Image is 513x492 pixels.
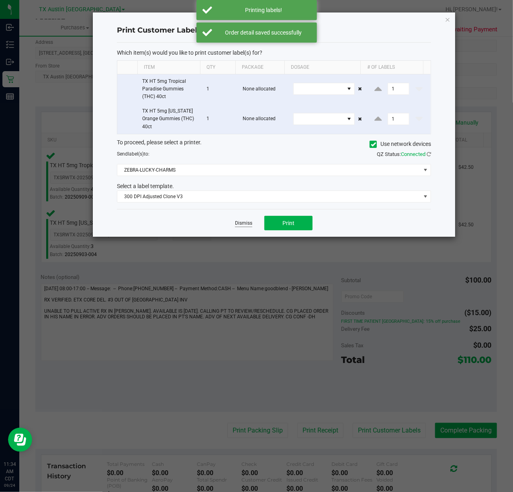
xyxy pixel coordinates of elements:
td: TX HT 5mg Tropical Paradise Gummies (THC) 40ct [137,74,202,105]
a: Dismiss [235,220,252,227]
span: QZ Status: [377,151,431,157]
span: 300 DPI Adjusted Clone V3 [117,191,421,202]
iframe: Resource center [8,428,32,452]
td: 1 [202,74,238,105]
td: TX HT 5mg [US_STATE] Orange Gummies (THC) 40ct [137,104,202,134]
div: Order detail saved successfully [217,29,311,37]
th: # of labels [360,61,423,74]
th: Package [235,61,284,74]
td: 1 [202,104,238,134]
td: None allocated [238,104,288,134]
span: Send to: [117,151,149,157]
div: Select a label template. [111,182,437,191]
th: Item [137,61,200,74]
h4: Print Customer Labels [117,25,431,36]
span: Connected [401,151,425,157]
div: To proceed, please select a printer. [111,138,437,150]
label: Use network devices [370,140,431,148]
th: Dosage [284,61,360,74]
span: label(s) [128,151,144,157]
span: Print [282,220,294,226]
p: Which item(s) would you like to print customer label(s) for? [117,49,431,56]
div: Printing labels! [217,6,311,14]
th: Qty [200,61,235,74]
button: Print [264,216,313,230]
span: ZEBRA-LUCKY-CHARMS [117,164,421,176]
td: None allocated [238,74,288,105]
